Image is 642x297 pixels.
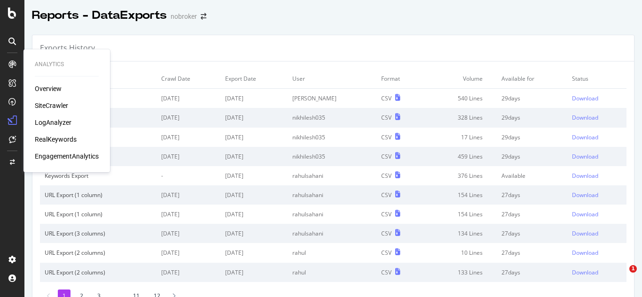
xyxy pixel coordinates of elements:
[572,114,622,122] a: Download
[381,268,391,276] div: CSV
[220,224,288,243] td: [DATE]
[157,224,220,243] td: [DATE]
[381,210,391,218] div: CSV
[629,265,637,273] span: 1
[45,229,152,237] div: URL Export (3 columns)
[424,205,497,224] td: 154 Lines
[424,128,497,147] td: 17 Lines
[381,114,391,122] div: CSV
[157,243,220,262] td: [DATE]
[35,61,99,69] div: Analytics
[45,172,152,180] div: Keywords Export
[220,147,288,166] td: [DATE]
[32,8,167,23] div: Reports - DataExports
[381,94,391,102] div: CSV
[201,13,206,20] div: arrow-right-arrow-left
[35,135,77,144] a: RealKeywords
[157,147,220,166] td: [DATE]
[572,94,622,102] a: Download
[35,101,68,110] a: SiteCrawler
[572,229,622,237] a: Download
[572,191,598,199] div: Download
[220,263,288,282] td: [DATE]
[220,166,288,185] td: [DATE]
[572,191,622,199] a: Download
[45,268,152,276] div: URL Export (2 columns)
[171,12,197,21] div: nobroker
[288,205,376,224] td: rahulsahani
[35,152,99,161] a: EngagementAnalytics
[45,249,152,257] div: URL Export (2 columns)
[424,263,497,282] td: 133 Lines
[424,69,497,89] td: Volume
[497,128,567,147] td: 29 days
[572,268,598,276] div: Download
[35,84,62,93] a: Overview
[497,243,567,262] td: 27 days
[288,166,376,185] td: rahulsahani
[572,210,622,218] a: Download
[220,128,288,147] td: [DATE]
[572,172,622,180] a: Download
[376,69,424,89] td: Format
[424,89,497,108] td: 540 Lines
[567,69,626,89] td: Status
[35,118,71,127] a: LogAnalyzer
[381,229,391,237] div: CSV
[381,249,391,257] div: CSV
[572,229,598,237] div: Download
[157,205,220,224] td: [DATE]
[288,185,376,205] td: rahulsahani
[288,89,376,108] td: [PERSON_NAME]
[381,133,391,141] div: CSV
[220,243,288,262] td: [DATE]
[572,210,598,218] div: Download
[381,152,391,160] div: CSV
[424,243,497,262] td: 10 Lines
[157,185,220,205] td: [DATE]
[501,172,563,180] div: Available
[40,43,95,53] div: Exports History
[45,210,152,218] div: URL Export (1 column)
[288,147,376,166] td: nikhilesh035
[572,94,598,102] div: Download
[157,69,220,89] td: Crawl Date
[288,263,376,282] td: rahul
[572,249,598,257] div: Download
[157,166,220,185] td: -
[572,152,598,160] div: Download
[424,147,497,166] td: 459 Lines
[288,69,376,89] td: User
[220,69,288,89] td: Export Date
[424,185,497,205] td: 154 Lines
[572,114,598,122] div: Download
[381,172,391,180] div: CSV
[610,265,633,288] iframe: Intercom live chat
[288,108,376,127] td: nikhilesh035
[424,108,497,127] td: 328 Lines
[381,191,391,199] div: CSV
[45,191,152,199] div: URL Export (1 column)
[497,89,567,108] td: 29 days
[497,205,567,224] td: 27 days
[157,263,220,282] td: [DATE]
[220,89,288,108] td: [DATE]
[572,268,622,276] a: Download
[497,108,567,127] td: 29 days
[220,185,288,205] td: [DATE]
[220,108,288,127] td: [DATE]
[497,224,567,243] td: 27 days
[572,249,622,257] a: Download
[288,128,376,147] td: nikhilesh035
[572,133,598,141] div: Download
[157,128,220,147] td: [DATE]
[157,108,220,127] td: [DATE]
[424,224,497,243] td: 134 Lines
[497,147,567,166] td: 29 days
[572,172,598,180] div: Download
